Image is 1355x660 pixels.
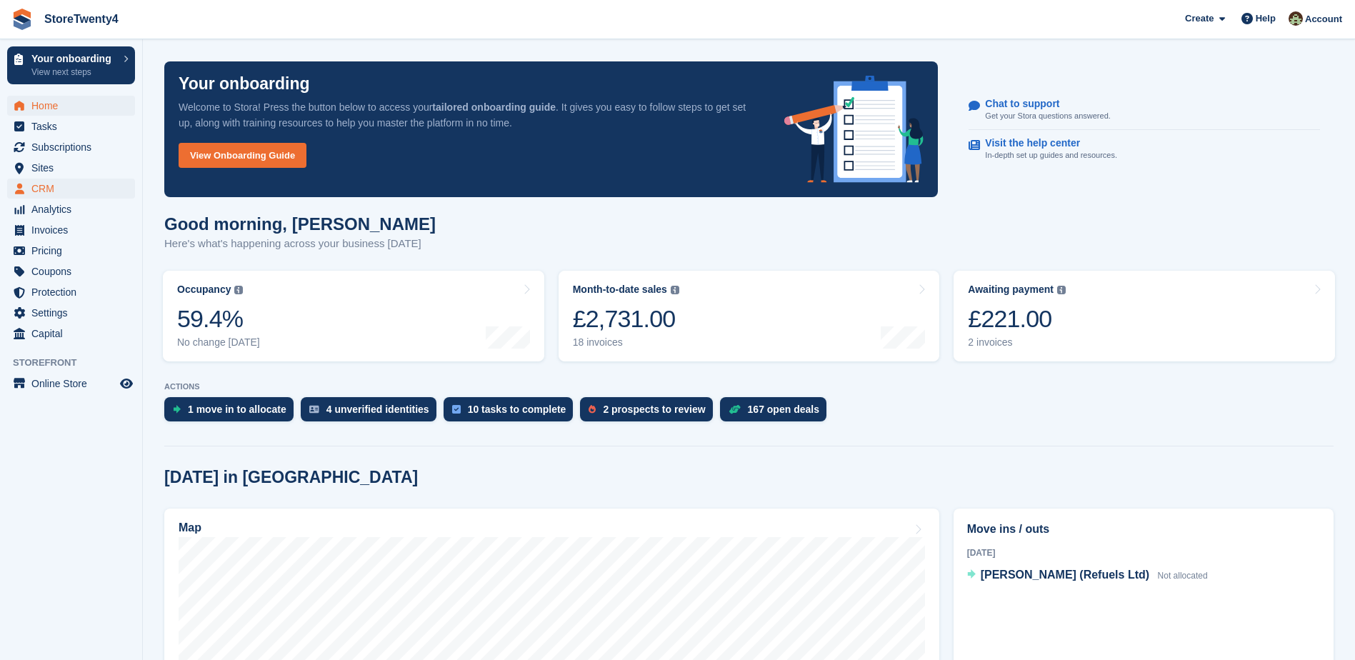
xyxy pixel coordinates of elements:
a: 1 move in to allocate [164,397,301,429]
a: View Onboarding Guide [179,143,306,168]
span: Capital [31,324,117,344]
div: Month-to-date sales [573,284,667,296]
div: Awaiting payment [968,284,1054,296]
div: £2,731.00 [573,304,679,334]
span: Create [1185,11,1214,26]
a: menu [7,324,135,344]
a: menu [7,158,135,178]
a: 10 tasks to complete [444,397,581,429]
div: 2 invoices [968,336,1066,349]
p: ACTIONS [164,382,1334,391]
a: Chat to support Get your Stora questions answered. [969,91,1320,130]
span: Help [1256,11,1276,26]
span: Coupons [31,261,117,281]
img: icon-info-grey-7440780725fd019a000dd9b08b2336e03edf1995a4989e88bcd33f0948082b44.svg [234,286,243,294]
a: menu [7,241,135,261]
h1: Good morning, [PERSON_NAME] [164,214,436,234]
img: onboarding-info-6c161a55d2c0e0a8cae90662b2fe09162a5109e8cc188191df67fb4f79e88e88.svg [784,76,924,183]
a: menu [7,303,135,323]
a: Awaiting payment £221.00 2 invoices [954,271,1335,361]
img: prospect-51fa495bee0391a8d652442698ab0144808aea92771e9ea1ae160a38d050c398.svg [589,405,596,414]
p: Visit the help center [985,137,1106,149]
div: 10 tasks to complete [468,404,566,415]
a: Occupancy 59.4% No change [DATE] [163,271,544,361]
p: Chat to support [985,98,1099,110]
img: deal-1b604bf984904fb50ccaf53a9ad4b4a5d6e5aea283cecdc64d6e3604feb123c2.svg [729,404,741,414]
span: Settings [31,303,117,323]
span: Invoices [31,220,117,240]
p: Here's what's happening across your business [DATE] [164,236,436,252]
a: Month-to-date sales £2,731.00 18 invoices [559,271,940,361]
h2: Map [179,521,201,534]
h2: Move ins / outs [967,521,1320,538]
span: Storefront [13,356,142,370]
img: icon-info-grey-7440780725fd019a000dd9b08b2336e03edf1995a4989e88bcd33f0948082b44.svg [671,286,679,294]
a: StoreTwenty4 [39,7,124,31]
div: 167 open deals [748,404,819,415]
span: Protection [31,282,117,302]
a: [PERSON_NAME] (Refuels Ltd) Not allocated [967,566,1208,585]
div: Occupancy [177,284,231,296]
img: icon-info-grey-7440780725fd019a000dd9b08b2336e03edf1995a4989e88bcd33f0948082b44.svg [1057,286,1066,294]
a: Your onboarding View next steps [7,46,135,84]
a: menu [7,220,135,240]
span: Subscriptions [31,137,117,157]
span: Pricing [31,241,117,261]
img: task-75834270c22a3079a89374b754ae025e5fb1db73e45f91037f5363f120a921f8.svg [452,405,461,414]
a: 4 unverified identities [301,397,444,429]
span: [PERSON_NAME] (Refuels Ltd) [981,569,1149,581]
span: CRM [31,179,117,199]
span: Online Store [31,374,117,394]
div: 4 unverified identities [326,404,429,415]
a: menu [7,116,135,136]
img: Lee Hanlon [1289,11,1303,26]
p: Your onboarding [31,54,116,64]
a: menu [7,137,135,157]
strong: tailored onboarding guide [432,101,556,113]
img: stora-icon-8386f47178a22dfd0bd8f6a31ec36ba5ce8667c1dd55bd0f319d3a0aa187defe.svg [11,9,33,30]
span: Not allocated [1158,571,1208,581]
span: Sites [31,158,117,178]
a: 167 open deals [720,397,834,429]
a: menu [7,374,135,394]
p: Welcome to Stora! Press the button below to access your . It gives you easy to follow steps to ge... [179,99,761,131]
p: View next steps [31,66,116,79]
div: 2 prospects to review [603,404,705,415]
p: Your onboarding [179,76,310,92]
div: [DATE] [967,546,1320,559]
a: 2 prospects to review [580,397,719,429]
div: £221.00 [968,304,1066,334]
a: Preview store [118,375,135,392]
span: Tasks [31,116,117,136]
p: In-depth set up guides and resources. [985,149,1117,161]
div: 1 move in to allocate [188,404,286,415]
span: Analytics [31,199,117,219]
a: menu [7,96,135,116]
a: Visit the help center In-depth set up guides and resources. [969,130,1320,169]
a: menu [7,261,135,281]
h2: [DATE] in [GEOGRAPHIC_DATA] [164,468,418,487]
a: menu [7,282,135,302]
span: Home [31,96,117,116]
div: No change [DATE] [177,336,260,349]
img: move_ins_to_allocate_icon-fdf77a2bb77ea45bf5b3d319d69a93e2d87916cf1d5bf7949dd705db3b84f3ca.svg [173,405,181,414]
p: Get your Stora questions answered. [985,110,1110,122]
span: Account [1305,12,1342,26]
img: verify_identity-adf6edd0f0f0b5bbfe63781bf79b02c33cf7c696d77639b501bdc392416b5a36.svg [309,405,319,414]
a: menu [7,179,135,199]
div: 59.4% [177,304,260,334]
a: menu [7,199,135,219]
div: 18 invoices [573,336,679,349]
